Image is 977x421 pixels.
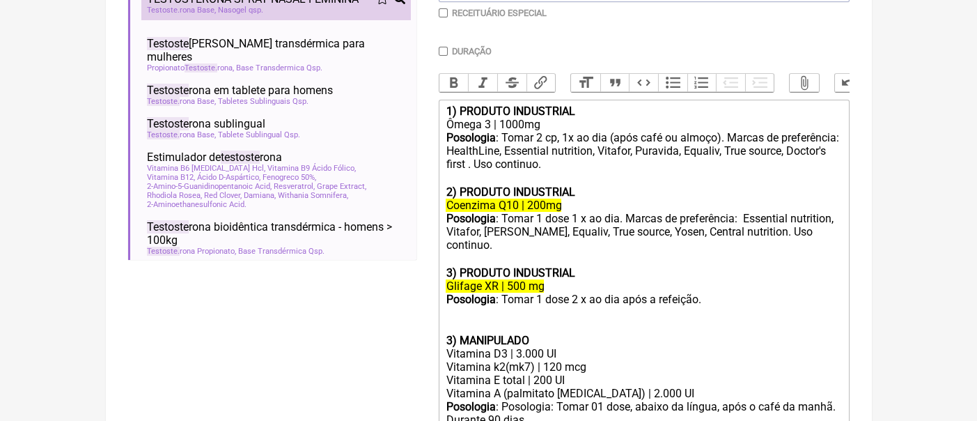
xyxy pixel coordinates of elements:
[147,151,282,164] span: Estimulador de rona
[147,182,272,191] span: 2-Amino-5-Guanidinopentanoic Acid
[790,74,819,92] button: Attach Files
[147,117,189,130] span: Testoste
[147,97,180,106] span: Testoste
[147,63,234,72] span: Propionato rona
[147,37,189,50] span: Testoste
[147,84,333,97] span: rona em tablete para homens
[446,280,544,293] del: Glifage XR | 500 mg
[147,130,216,139] span: rona Base
[147,220,405,247] span: rona bioidêntica transdérmica - homens > 100kg
[147,117,265,130] span: rona sublingual
[446,131,495,144] strong: Posologia
[526,74,556,92] button: Link
[317,182,366,191] span: Grape Extract
[446,131,841,199] div: : Tomar 2 cp, 1x ao dia (após café ou almoço). Marcas de preferência: HealthLine, Essential nutri...
[629,74,658,92] button: Code
[446,334,529,347] strong: 3) MANIPULADO
[147,247,236,256] span: rona Propionato
[446,212,841,280] div: : Tomar 1 dose 1 x ao dia. Marcas de preferência: Essential nutrition, Vitafor, [PERSON_NAME], Eq...
[446,105,575,118] strong: 1) PRODUTO INDUSTRIAL
[147,6,216,15] span: rona Base
[571,74,600,92] button: Heading
[147,84,189,97] span: Testoste
[745,74,774,92] button: Increase Level
[452,8,547,18] label: Receituário Especial
[452,46,492,56] label: Duração
[204,191,242,200] span: Red Clover
[446,199,561,212] del: Coenzima Q10 | 200mg
[197,173,260,182] span: Ácido D-Aspártico
[658,74,687,92] button: Bullets
[446,293,495,306] strong: Posologia
[263,173,316,182] span: Fenogreco 50%
[600,74,630,92] button: Quote
[446,387,841,400] div: Vitamina A (palmitato [MEDICAL_DATA]) | 2.000 UI
[468,74,497,92] button: Italic
[147,37,405,63] span: [PERSON_NAME] transdérmica para mulheres
[218,97,308,106] span: Tabletes Sublinguais Qsp
[244,191,276,200] span: Damiana
[446,266,575,280] strong: 3) PRODUTO INDUSTRIAL
[835,74,864,92] button: Undo
[716,74,745,92] button: Decrease Level
[147,130,180,139] span: Testoste
[497,74,526,92] button: Strikethrough
[236,63,322,72] span: Base Transdermica Qsp
[185,63,217,72] span: Testoste
[147,6,180,15] span: Testoste
[446,347,841,360] div: Vitamina D3 | 3.000 UI
[147,173,195,182] span: Vitamina B12
[147,164,265,173] span: Vitamina B6 [MEDICAL_DATA] Hcl
[278,191,348,200] span: Withania Somnifera
[147,200,247,209] span: 2-Aminoethanesulfonic Acid
[221,151,260,164] span: testoste
[687,74,717,92] button: Numbers
[446,118,841,131] div: Ômega 3 | 1000mg
[147,191,202,200] span: Rhodiola Rosea
[446,400,495,413] strong: Posologia
[147,247,180,256] span: Testoste
[446,374,841,387] div: Vitamina E total | 200 UI
[274,182,315,191] span: Resveratrol
[147,220,189,234] span: Testoste
[267,164,356,173] span: Vitamina B9 Ácido Fólico
[446,293,841,307] div: : Tomar 1 dose 2 x ao dia após a refeição. ㅤ
[218,130,300,139] span: Tablete Sublingual Qsp
[439,74,469,92] button: Bold
[147,97,216,106] span: rona Base
[238,247,325,256] span: Base Transdérmica Qsp
[446,212,495,225] strong: Posologia
[446,360,841,374] div: Vitamina k2(mk7) | 120 mcg
[218,6,263,15] span: Nasogel qsp
[446,185,575,199] strong: 2) PRODUTO INDUSTRIAL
